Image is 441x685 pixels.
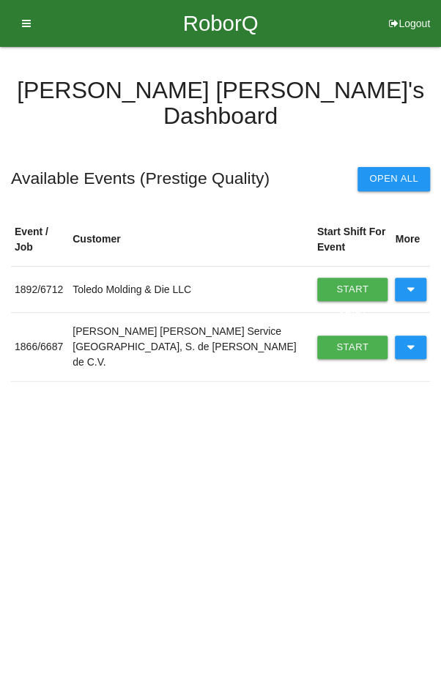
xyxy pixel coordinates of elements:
td: [PERSON_NAME] [PERSON_NAME] Service [GEOGRAPHIC_DATA], S. de [PERSON_NAME] de C.V. [69,313,314,382]
a: Start Shift [317,336,388,359]
td: 1892 / 6712 [11,266,69,312]
a: Start Shift [317,278,388,301]
th: Start Shift For Event [314,213,392,267]
th: Event / Job [11,213,69,267]
h5: Available Events ( Prestige Quality ) [11,169,270,188]
h4: [PERSON_NAME] [PERSON_NAME] 's Dashboard [11,78,430,129]
button: Open All [357,167,430,190]
td: Toledo Molding & Die LLC [69,266,314,312]
th: Customer [69,213,314,267]
td: 1866 / 6687 [11,313,69,382]
th: More [391,213,430,267]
